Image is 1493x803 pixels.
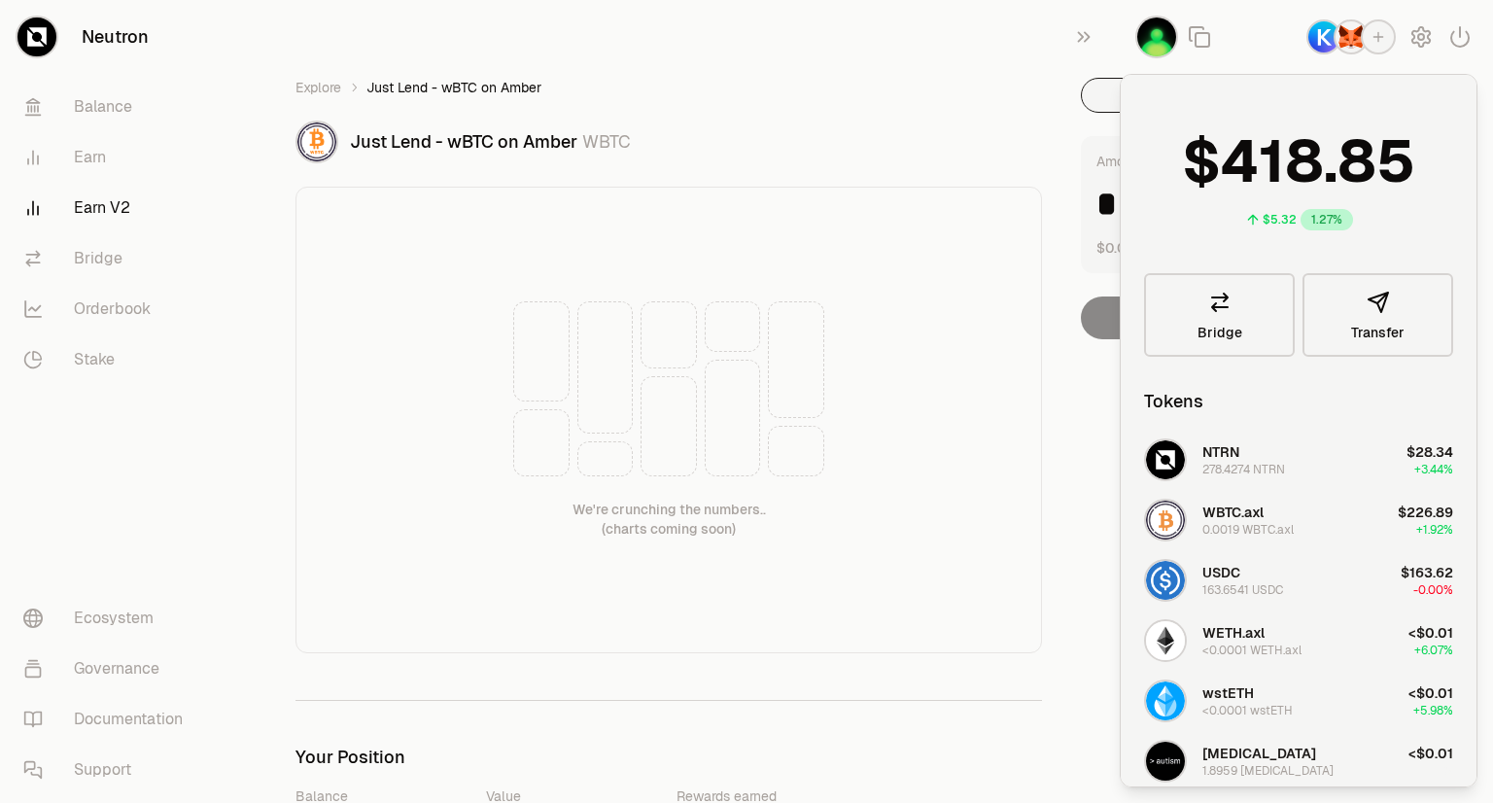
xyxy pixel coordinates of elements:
span: WETH.axl [1202,624,1265,642]
span: +5.98% [1413,703,1453,718]
a: Ecosystem [8,593,210,644]
nav: breadcrumb [295,78,1042,97]
button: WBTC.axl LogoWBTC.axl0.0019 WBTC.axl$226.89+1.92% [1132,491,1465,549]
span: $226.89 [1398,504,1453,521]
a: Documentation [8,694,210,745]
button: wstETH LogowstETH<0.0001 wstETH<$0.01+5.98% [1132,672,1465,730]
div: $5.32 [1263,212,1297,227]
button: AADAO [1135,16,1178,58]
img: NTRN Logo [1146,440,1185,479]
div: 0.0019 WBTC.axl [1202,522,1294,538]
span: -0.00% [1413,582,1453,598]
span: +1.92% [1416,522,1453,538]
button: NTRN LogoNTRN278.4274 NTRN$28.34+3.44% [1132,431,1465,489]
span: +0.00% [1411,763,1453,779]
img: MetaMask [1336,21,1367,52]
a: Governance [8,644,210,694]
a: Bridge [1144,273,1295,357]
span: <$0.01 [1408,624,1453,642]
span: WBTC.axl [1202,504,1264,521]
span: <$0.01 [1408,684,1453,702]
span: <$0.01 [1408,745,1453,762]
span: USDC [1202,564,1240,581]
a: Explore [295,78,341,97]
span: Just Lend - wBTC on Amber [366,78,541,97]
a: Orderbook [8,284,210,334]
div: Amount [1096,152,1144,171]
span: [MEDICAL_DATA] [1202,745,1316,762]
span: Bridge [1198,326,1242,339]
span: +3.44% [1414,462,1453,477]
button: USDC LogoUSDC163.6541 USDC$163.62-0.00% [1132,551,1465,610]
img: USDC Logo [1146,561,1185,600]
img: AADAO [1137,17,1176,56]
a: Earn V2 [8,183,210,233]
a: Bridge [8,233,210,284]
span: WBTC [582,130,631,153]
div: <0.0001 wstETH [1202,703,1293,718]
img: AUTISM Logo [1146,742,1185,781]
span: wstETH [1202,684,1254,702]
a: Balance [8,82,210,132]
a: Stake [8,334,210,385]
div: 1.8959 [MEDICAL_DATA] [1202,763,1334,779]
span: $163.62 [1401,564,1453,581]
button: Transfer [1302,273,1453,357]
div: <0.0001 WETH.axl [1202,643,1302,658]
img: WETH.axl Logo [1146,621,1185,660]
img: WBTC.axl Logo [1146,501,1185,540]
span: Just Lend - wBTC on Amber [350,130,577,153]
h3: Your Position [295,748,1042,767]
img: Keplr [1308,21,1339,52]
span: $28.34 [1406,443,1453,461]
button: $0.00 [1096,237,1134,258]
div: 1.27% [1301,209,1353,230]
img: WBTC Logo [297,122,336,161]
a: Support [8,745,210,795]
span: NTRN [1202,443,1239,461]
button: Deposit [1081,78,1245,113]
div: 163.6541 USDC [1202,582,1283,598]
button: KeplrMetaMask [1306,19,1396,54]
button: WETH.axl LogoWETH.axl<0.0001 WETH.axl<$0.01+6.07% [1132,611,1465,670]
div: Tokens [1144,388,1203,415]
span: +6.07% [1414,643,1453,658]
span: Transfer [1351,326,1405,339]
div: We're crunching the numbers.. (charts coming soon) [573,500,766,539]
div: 278.4274 NTRN [1202,462,1285,477]
button: AUTISM Logo[MEDICAL_DATA]1.8959 [MEDICAL_DATA]<$0.01+0.00% [1132,732,1465,790]
a: Earn [8,132,210,183]
img: wstETH Logo [1146,681,1185,720]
